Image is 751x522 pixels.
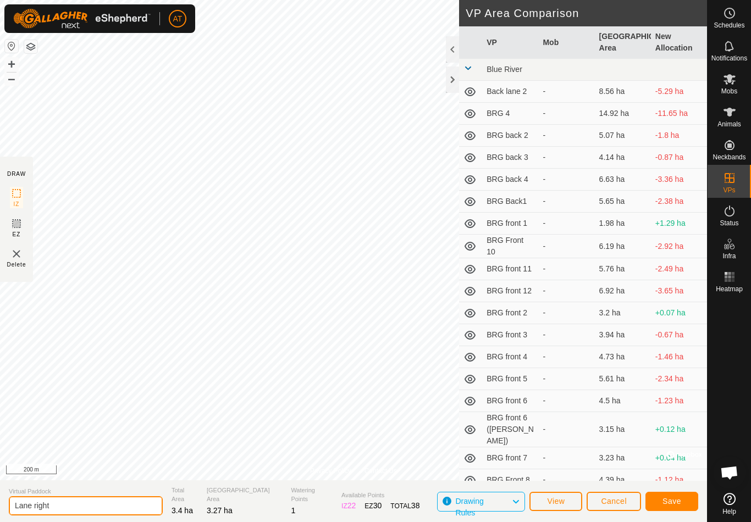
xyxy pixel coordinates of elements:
[543,108,590,119] div: -
[543,196,590,207] div: -
[341,500,356,512] div: IZ
[207,506,233,515] span: 3.27 ha
[543,474,590,486] div: -
[538,26,594,59] th: Mob
[24,40,37,53] button: Map Layers
[722,508,736,515] span: Help
[310,466,351,476] a: Privacy Policy
[651,125,707,147] td: -1.8 ha
[543,130,590,141] div: -
[595,191,651,213] td: 5.65 ha
[482,26,538,59] th: VP
[722,253,736,259] span: Infra
[482,346,538,368] td: BRG front 4
[595,103,651,125] td: 14.92 ha
[482,103,538,125] td: BRG 4
[713,154,746,160] span: Neckbands
[543,424,590,435] div: -
[595,169,651,191] td: 6.63 ha
[708,488,751,519] a: Help
[601,497,627,506] span: Cancel
[662,497,681,506] span: Save
[595,368,651,390] td: 5.61 ha
[595,469,651,491] td: 4.39 ha
[645,492,698,511] button: Save
[365,466,397,476] a: Contact Us
[651,191,707,213] td: -2.38 ha
[482,447,538,469] td: BRG front 7
[7,170,26,178] div: DRAW
[9,487,163,496] span: Virtual Paddock
[543,395,590,407] div: -
[543,241,590,252] div: -
[482,390,538,412] td: BRG front 6
[543,452,590,464] div: -
[347,501,356,510] span: 22
[482,81,538,103] td: Back lane 2
[172,506,193,515] span: 3.4 ha
[487,65,522,74] span: Blue River
[455,497,483,517] span: Drawing Rules
[720,220,738,226] span: Status
[291,486,333,504] span: Watering Points
[365,500,382,512] div: EZ
[723,187,735,193] span: VPs
[173,13,183,25] span: AT
[13,9,151,29] img: Gallagher Logo
[10,247,23,260] img: VP
[543,373,590,385] div: -
[482,368,538,390] td: BRG front 5
[482,147,538,169] td: BRG back 3
[543,307,590,319] div: -
[482,191,538,213] td: BRG Back1
[721,88,737,95] span: Mobs
[207,486,282,504] span: [GEOGRAPHIC_DATA] Area
[291,506,295,515] span: 1
[651,81,707,103] td: -5.29 ha
[717,121,741,127] span: Animals
[587,492,641,511] button: Cancel
[373,501,382,510] span: 30
[651,447,707,469] td: +0.04 ha
[13,230,21,238] span: EZ
[595,125,651,147] td: 5.07 ha
[482,169,538,191] td: BRG back 4
[482,258,538,280] td: BRG front 11
[482,125,538,147] td: BRG back 2
[595,81,651,103] td: 8.56 ha
[543,86,590,97] div: -
[595,235,651,258] td: 6.19 ha
[595,258,651,280] td: 5.76 ha
[529,492,582,511] button: View
[543,351,590,363] div: -
[595,280,651,302] td: 6.92 ha
[411,501,420,510] span: 38
[714,22,744,29] span: Schedules
[595,346,651,368] td: 4.73 ha
[651,390,707,412] td: -1.23 ha
[595,447,651,469] td: 3.23 ha
[482,469,538,491] td: BRG Front 8
[543,218,590,229] div: -
[5,72,18,85] button: –
[595,302,651,324] td: 3.2 ha
[651,469,707,491] td: -1.12 ha
[713,456,746,489] div: Open chat
[651,324,707,346] td: -0.67 ha
[390,500,419,512] div: TOTAL
[482,280,538,302] td: BRG front 12
[651,258,707,280] td: -2.49 ha
[595,412,651,447] td: 3.15 ha
[7,260,26,269] span: Delete
[595,147,651,169] td: 4.14 ha
[651,103,707,125] td: -11.65 ha
[651,26,707,59] th: New Allocation
[543,285,590,297] div: -
[651,412,707,447] td: +0.12 ha
[716,286,743,292] span: Heatmap
[543,329,590,341] div: -
[482,213,538,235] td: BRG front 1
[651,368,707,390] td: -2.34 ha
[651,302,707,324] td: +0.07 ha
[595,390,651,412] td: 4.5 ha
